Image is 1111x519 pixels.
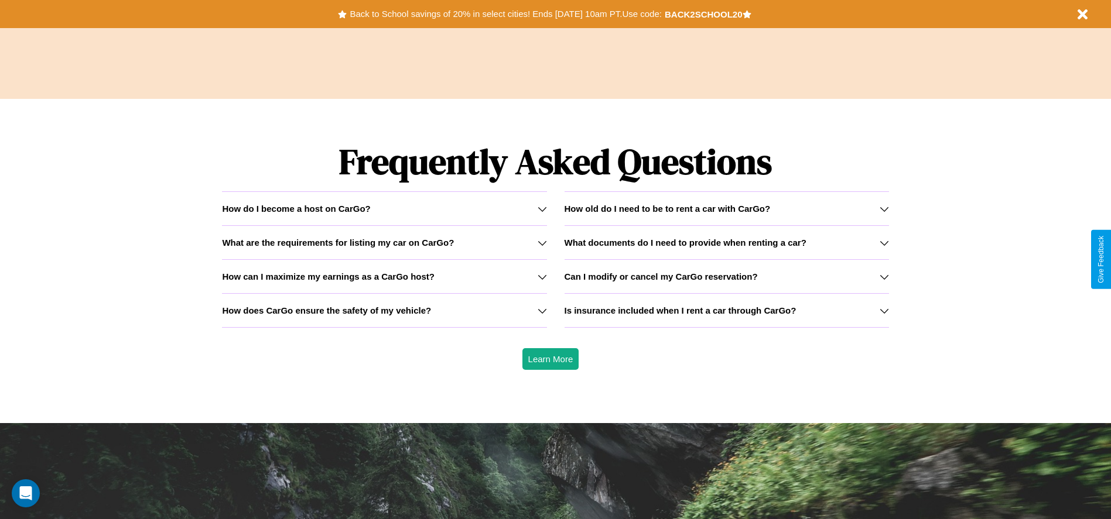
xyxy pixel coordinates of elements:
[12,479,40,507] div: Open Intercom Messenger
[222,132,888,191] h1: Frequently Asked Questions
[565,271,758,281] h3: Can I modify or cancel my CarGo reservation?
[665,9,743,19] b: BACK2SCHOOL20
[565,238,806,248] h3: What documents do I need to provide when renting a car?
[222,305,431,315] h3: How does CarGo ensure the safety of my vehicle?
[1097,236,1105,283] div: Give Feedback
[565,305,796,315] h3: Is insurance included when I rent a car through CarGo?
[222,204,370,214] h3: How do I become a host on CarGo?
[222,238,454,248] h3: What are the requirements for listing my car on CarGo?
[565,204,771,214] h3: How old do I need to be to rent a car with CarGo?
[347,6,664,22] button: Back to School savings of 20% in select cities! Ends [DATE] 10am PT.Use code:
[522,348,579,370] button: Learn More
[222,271,435,281] h3: How can I maximize my earnings as a CarGo host?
